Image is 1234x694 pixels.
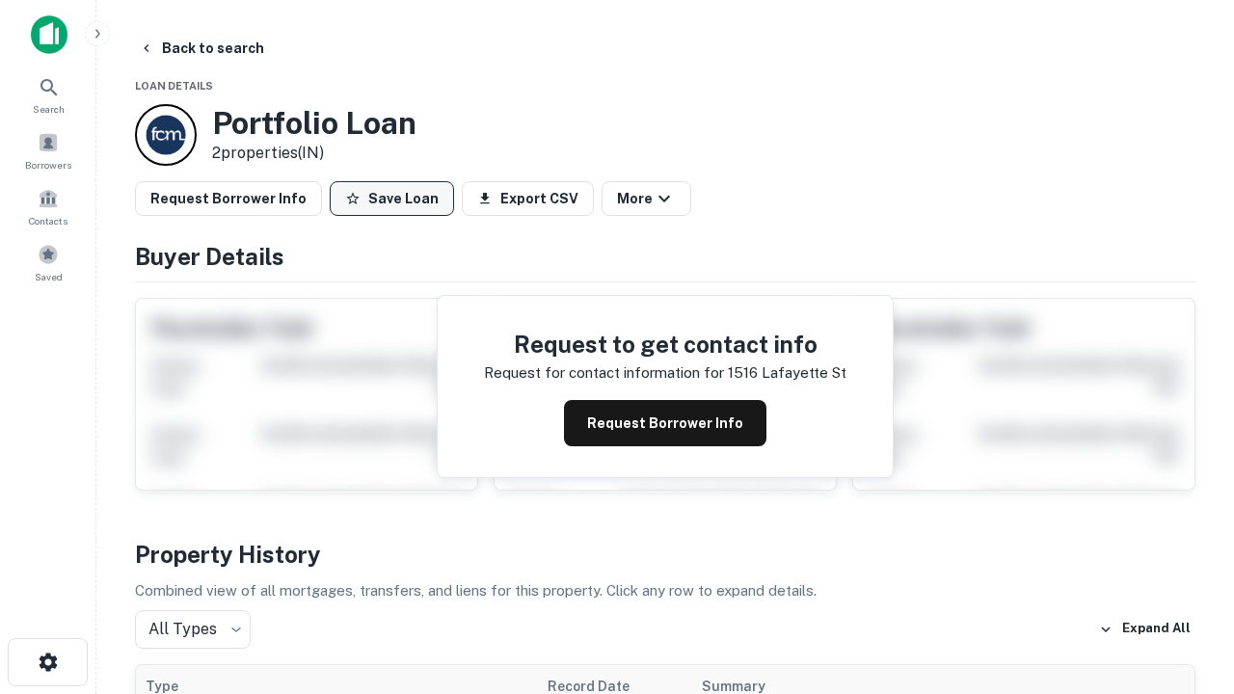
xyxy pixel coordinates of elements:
span: Search [33,101,65,117]
span: Borrowers [25,157,71,173]
p: Request for contact information for [484,361,724,385]
h4: Property History [135,537,1195,572]
p: 2 properties (IN) [212,142,416,165]
h4: Request to get contact info [484,327,846,361]
p: 1516 lafayette st [728,361,846,385]
div: All Types [135,610,251,649]
button: Request Borrower Info [135,181,322,216]
button: More [602,181,691,216]
button: Export CSV [462,181,594,216]
p: Combined view of all mortgages, transfers, and liens for this property. Click any row to expand d... [135,579,1195,602]
button: Back to search [131,31,272,66]
img: capitalize-icon.png [31,15,67,54]
span: Saved [35,269,63,284]
a: Saved [6,236,91,288]
button: Save Loan [330,181,454,216]
a: Search [6,68,91,120]
h3: Portfolio Loan [212,105,416,142]
button: Expand All [1094,615,1195,644]
button: Request Borrower Info [564,400,766,446]
h4: Buyer Details [135,239,1195,274]
iframe: Chat Widget [1138,478,1234,571]
a: Borrowers [6,124,91,176]
span: Loan Details [135,80,213,92]
span: Contacts [29,213,67,228]
a: Contacts [6,180,91,232]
